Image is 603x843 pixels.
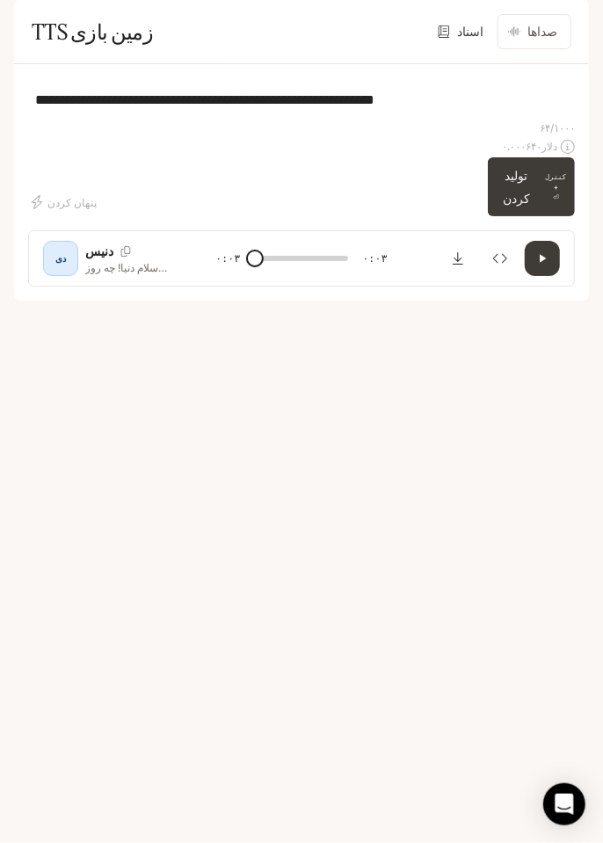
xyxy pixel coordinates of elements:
[498,14,571,49] button: صداها
[540,121,550,134] font: ۶۴
[546,172,567,192] font: کنترل +
[483,241,518,276] button: بازرسی
[113,246,138,257] button: کپی کردن شناسه صوتی
[440,241,476,276] button: دانلود فایل صوتی
[85,243,113,258] font: دنیس
[457,24,483,39] font: اسناد
[553,193,559,201] font: ⏎
[55,253,66,264] font: دی
[550,121,554,134] font: /
[543,783,585,825] div: مسنجر اینترکام را باز کنید
[47,196,97,209] font: پنهان کردن
[527,24,557,39] font: صداها
[32,18,154,45] font: زمین بازی TTS
[503,168,530,205] font: تولید کردن
[554,121,575,134] font: ۱۰۰۰
[541,140,557,153] font: دلار
[28,188,104,216] button: پنهان کردن
[362,251,388,265] font: ۰:۰۳
[215,251,241,265] font: ۰:۰۳
[85,261,167,319] font: سلام دنیا! چه روز فوق‌العاده‌ای برای مدل تبدیل متن به گفتار بودن!
[434,14,490,49] a: اسناد
[488,157,575,216] button: تولید کردنکنترل +⏎
[502,140,541,153] font: ۰.۰۰۰۶۴۰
